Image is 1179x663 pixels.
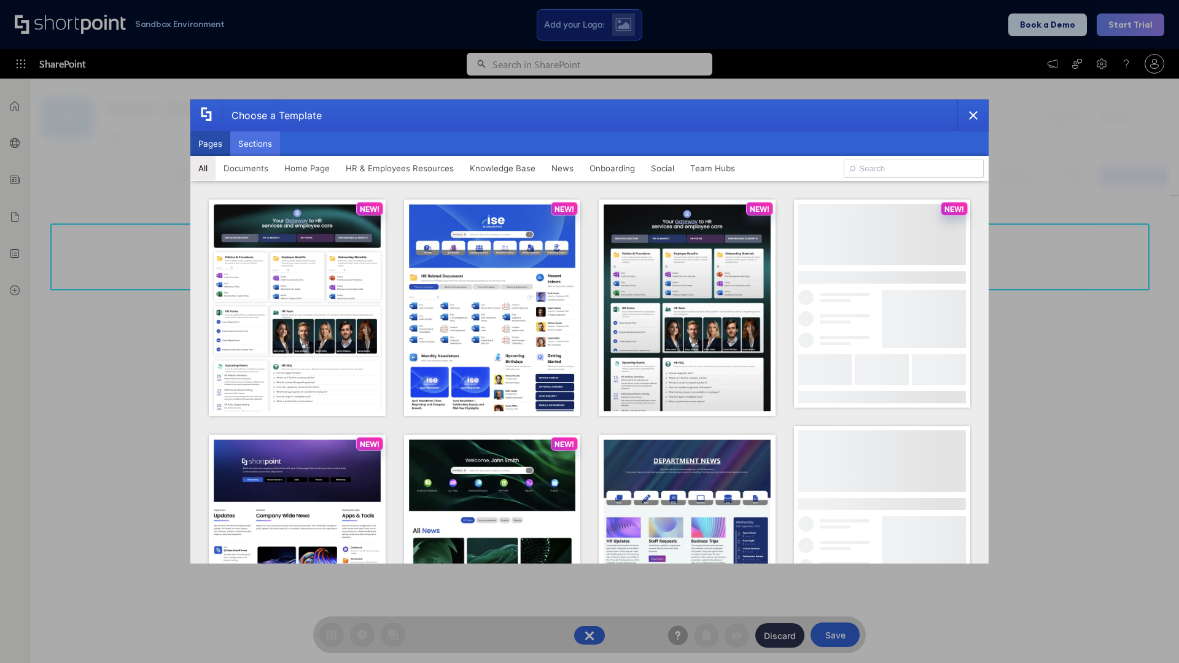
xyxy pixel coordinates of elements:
button: Knowledge Base [462,156,543,180]
button: Social [643,156,682,180]
button: Documents [216,156,276,180]
p: NEW! [554,440,574,449]
iframe: Chat Widget [1118,604,1179,663]
button: Home Page [276,156,338,180]
p: NEW! [750,204,769,214]
button: HR & Employees Resources [338,156,462,180]
button: Team Hubs [682,156,743,180]
input: Search [844,160,984,178]
button: All [190,156,216,180]
div: template selector [190,99,989,564]
p: NEW! [360,204,379,214]
p: NEW! [944,204,964,214]
button: Pages [190,131,230,156]
button: Sections [230,131,280,156]
div: Choose a Template [222,100,322,131]
button: News [543,156,582,180]
button: Onboarding [582,156,643,180]
p: NEW! [360,440,379,449]
p: NEW! [554,204,574,214]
